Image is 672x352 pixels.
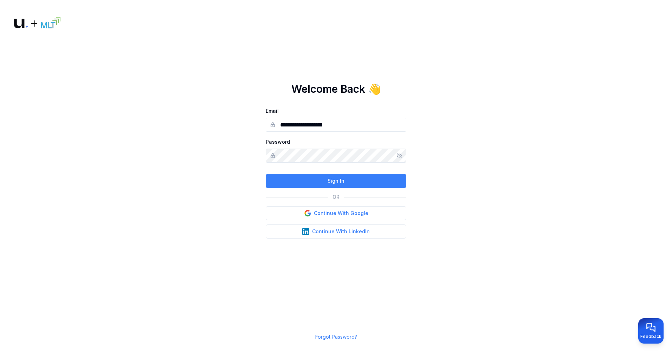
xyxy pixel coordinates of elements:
h1: Welcome Back 👋 [291,83,381,95]
label: Email [266,108,279,114]
label: Password [266,139,290,145]
button: Show/hide password [396,153,402,158]
button: Continue With LinkedIn [266,224,406,239]
p: OR [332,194,340,201]
button: Sign In [266,174,406,188]
img: Logo [14,17,60,30]
button: Continue With Google [266,206,406,220]
a: Forgot Password? [315,334,357,340]
span: Feedback [640,334,661,339]
button: Provide feedback [638,318,664,344]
